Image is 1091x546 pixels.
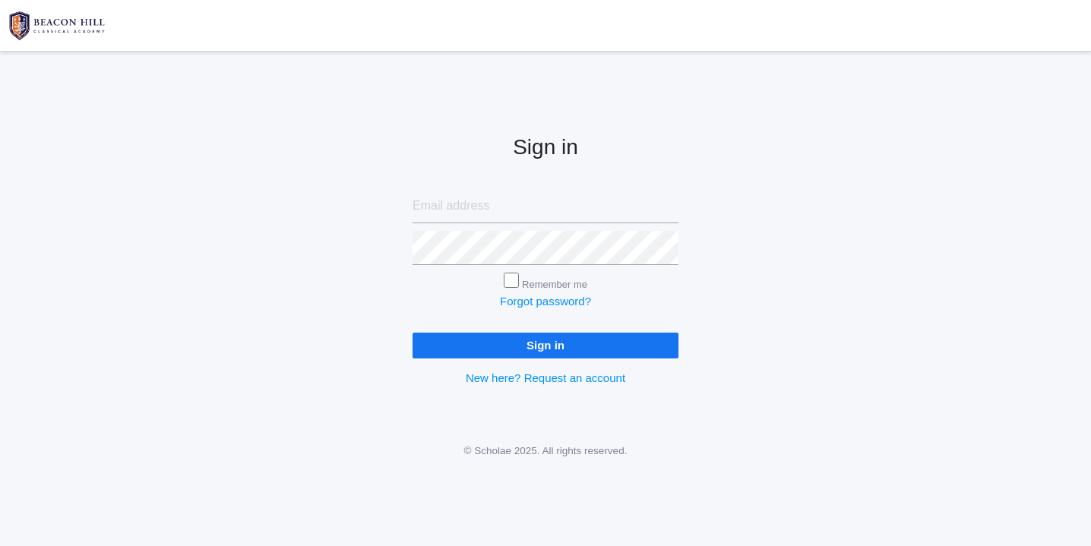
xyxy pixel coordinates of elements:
input: Email address [413,189,678,223]
h2: Sign in [413,136,678,159]
a: New here? Request an account [466,371,625,384]
label: Remember me [522,279,587,290]
a: Forgot password? [500,295,591,308]
input: Sign in [413,333,678,358]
